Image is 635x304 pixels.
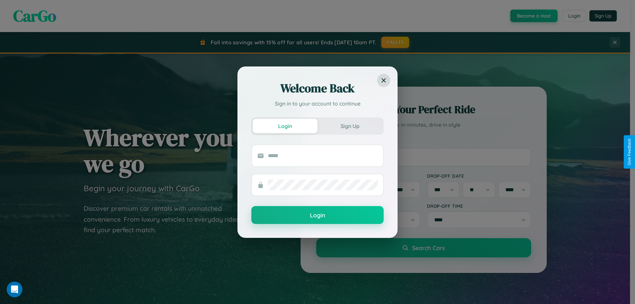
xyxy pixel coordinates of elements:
[317,119,382,133] button: Sign Up
[251,206,384,224] button: Login
[627,139,632,165] div: Give Feedback
[253,119,317,133] button: Login
[7,282,22,297] iframe: Intercom live chat
[251,80,384,96] h2: Welcome Back
[251,100,384,108] p: Sign in to your account to continue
